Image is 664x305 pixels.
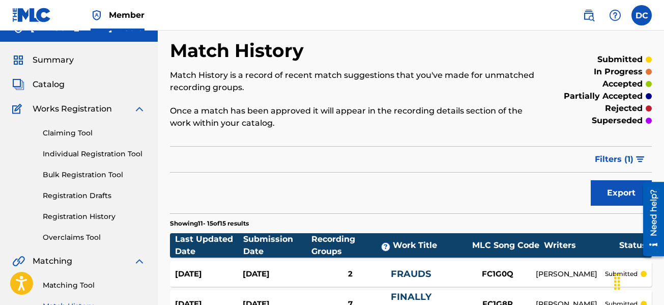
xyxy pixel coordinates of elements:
[459,268,536,280] div: FC1G0Q
[311,233,393,258] div: Recording Groups
[12,54,24,66] img: Summary
[43,128,146,138] a: Claiming Tool
[43,232,146,243] a: Overclaims Tool
[109,9,145,21] span: Member
[12,78,65,91] a: CatalogCatalog
[594,66,643,78] p: in progress
[43,280,146,291] a: Matching Tool
[43,211,146,222] a: Registration History
[605,102,643,115] p: rejected
[33,78,65,91] span: Catalog
[175,233,243,258] div: Last Updated Date
[536,269,605,280] div: [PERSON_NAME]
[12,255,25,267] img: Matching
[382,243,390,251] span: ?
[170,105,541,129] p: Once a match has been approved it will appear in the recording details section of the work within...
[544,239,619,252] div: Writers
[605,269,638,279] p: submitted
[170,219,249,228] p: Showing 11 - 15 of 15 results
[43,190,146,201] a: Registration Drafts
[170,69,541,94] p: Match History is a record of recent match suggestions that you've made for unmatched recording gr...
[393,239,468,252] div: Work Title
[170,39,309,62] h2: Match History
[243,268,310,280] div: [DATE]
[91,9,103,21] img: Top Rightsholder
[589,147,652,172] button: Filters (1)
[468,239,544,252] div: MLC Song Code
[583,9,595,21] img: search
[310,268,391,280] div: 2
[597,53,643,66] p: submitted
[12,8,51,22] img: MLC Logo
[592,115,643,127] p: superseded
[175,268,243,280] div: [DATE]
[33,103,112,115] span: Works Registration
[631,5,652,25] div: User Menu
[33,255,72,267] span: Matching
[391,268,431,280] a: FRAUDS
[12,103,25,115] img: Works Registration
[602,78,643,90] p: accepted
[609,266,625,297] div: Drag
[609,9,621,21] img: help
[579,5,599,25] a: Public Search
[613,256,664,305] iframe: Chat Widget
[619,239,647,252] div: Status
[43,149,146,159] a: Individual Registration Tool
[243,233,311,258] div: Submission Date
[133,255,146,267] img: expand
[33,54,74,66] span: Summary
[605,5,625,25] div: Help
[43,170,146,180] a: Bulk Registration Tool
[12,78,24,91] img: Catalog
[564,90,643,102] p: partially accepted
[12,54,74,66] a: SummarySummary
[636,156,645,162] img: filter
[133,103,146,115] img: expand
[595,153,633,165] span: Filters ( 1 )
[636,178,664,260] iframe: Resource Center
[591,180,652,206] button: Export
